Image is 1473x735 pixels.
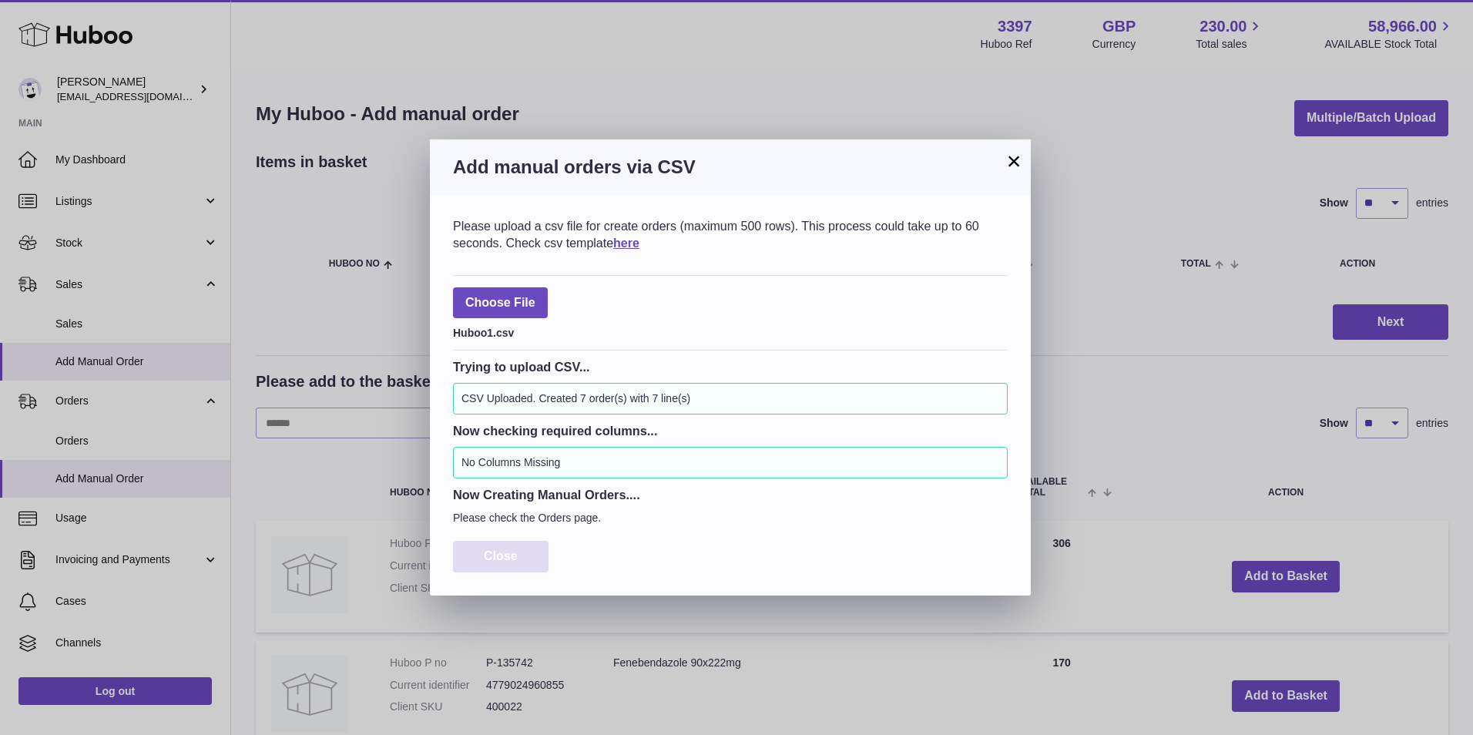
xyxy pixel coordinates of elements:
a: here [613,237,639,250]
span: Choose File [453,287,548,319]
h3: Add manual orders via CSV [453,155,1008,180]
div: CSV Uploaded. Created 7 order(s) with 7 line(s) [453,383,1008,414]
button: × [1005,152,1023,170]
div: No Columns Missing [453,447,1008,478]
h3: Now Creating Manual Orders.... [453,486,1008,503]
h3: Now checking required columns... [453,422,1008,439]
div: Please upload a csv file for create orders (maximum 500 rows). This process could take up to 60 s... [453,218,1008,251]
span: Close [484,549,518,562]
div: Huboo1.csv [453,322,1008,341]
p: Please check the Orders page. [453,511,1008,525]
h3: Trying to upload CSV... [453,358,1008,375]
button: Close [453,541,549,572]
